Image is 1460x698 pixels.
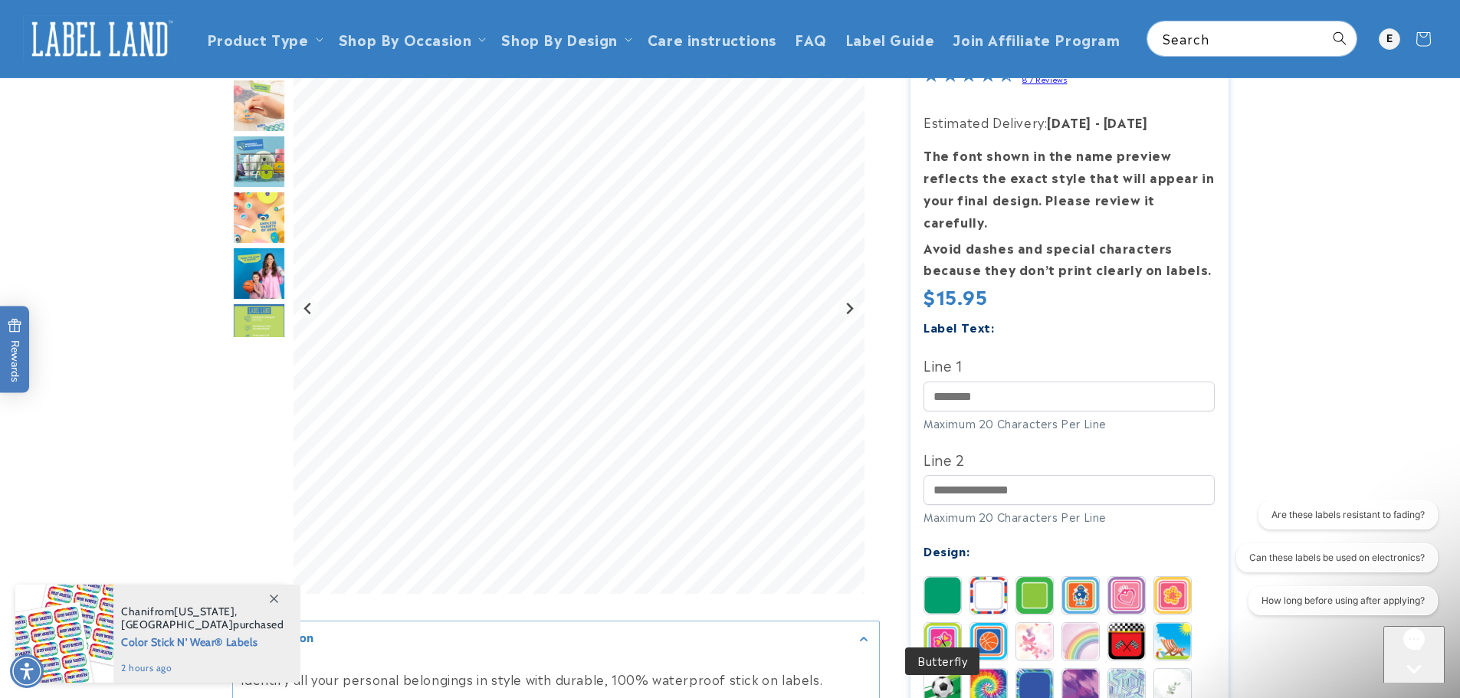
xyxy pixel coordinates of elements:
[836,21,944,57] a: Label Guide
[795,30,827,48] span: FAQ
[232,247,286,300] div: Go to slide 6
[924,352,1215,377] label: Line 1
[1323,21,1357,55] button: Search
[233,621,879,656] summary: Description
[638,21,786,57] a: Care instructions
[232,79,286,133] img: Mini Round Name Labels - Label Land
[924,238,1212,279] strong: Avoid dashes and special characters because they don’t print clearly on labels.
[786,21,836,57] a: FAQ
[298,298,319,319] button: Previous slide
[121,661,284,675] span: 2 hours ago
[1047,113,1091,131] strong: [DATE]
[924,542,970,559] label: Design:
[970,577,1007,614] img: Stripes
[924,69,1014,87] span: 4.5-star overall rating
[198,21,330,57] summary: Product Type
[924,577,961,614] img: Solid
[12,575,194,621] iframe: Sign Up via Text for Offers
[924,282,988,310] span: $15.95
[121,618,233,631] span: [GEOGRAPHIC_DATA]
[838,298,859,319] button: Next slide
[121,605,284,631] span: from , purchased
[1224,500,1445,629] iframe: Gorgias live chat conversation starters
[339,30,472,48] span: Shop By Occasion
[1383,626,1445,683] iframe: Gorgias live chat messenger
[1062,623,1099,660] img: Rainbow
[943,21,1129,57] a: Join Affiliate Program
[1108,623,1145,660] img: Race Car
[23,15,176,63] img: Label Land
[1108,577,1145,614] img: Princess
[501,28,617,49] a: Shop By Design
[845,30,935,48] span: Label Guide
[232,191,286,244] img: Mini Round Name Labels - Label Land
[8,318,22,382] span: Rewards
[232,191,286,244] div: Go to slide 5
[953,30,1120,48] span: Join Affiliate Program
[1016,577,1053,614] img: Border
[970,623,1007,660] img: Basketball
[207,28,309,49] a: Product Type
[648,30,776,48] span: Care instructions
[1016,623,1053,660] img: Abstract Butterfly
[18,9,182,68] a: Label Land
[232,247,286,300] img: Mini Round Name Labels - Label Land
[1104,113,1148,131] strong: [DATE]
[330,21,493,57] summary: Shop By Occasion
[924,623,961,660] img: Butterfly
[10,654,44,688] div: Accessibility Menu
[232,135,286,188] img: Mini Round Name Labels - Label Land
[924,111,1215,133] p: Estimated Delivery:
[924,447,1215,471] label: Line 2
[232,79,286,133] div: Go to slide 3
[1154,623,1191,660] img: Summer
[1154,577,1191,614] img: Flower
[492,21,638,57] summary: Shop By Design
[121,631,284,650] span: Color Stick N' Wear® Labels
[1062,577,1099,614] img: Robot
[174,605,235,618] span: [US_STATE]
[232,135,286,188] div: Go to slide 4
[232,303,286,356] img: Mini Round Name Labels - Label Land
[232,303,286,356] div: Go to slide 7
[924,509,1215,525] div: Maximum 20 Characters Per Line
[1095,113,1101,131] strong: -
[1022,74,1067,84] a: 87 Reviews - open in a new tab
[924,318,995,336] label: Label Text:
[241,668,871,690] p: Identify all your personal belongings in style with durable, 100% waterproof stick on labels.
[924,415,1215,431] div: Maximum 20 Characters Per Line
[924,146,1214,230] strong: The font shown in the name preview reflects the exact style that will appear in your final design...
